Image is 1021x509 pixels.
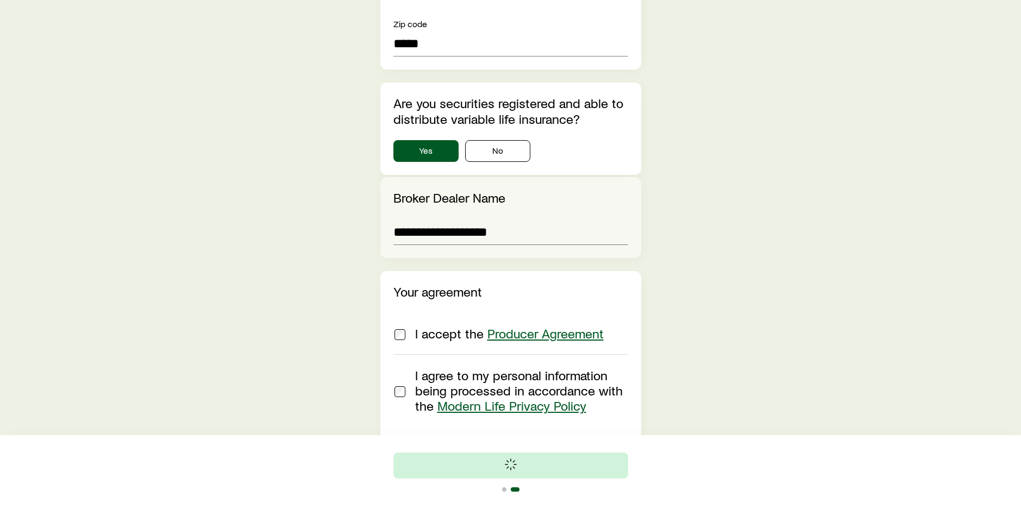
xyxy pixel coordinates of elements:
[437,398,586,413] a: Modern Life Privacy Policy
[393,140,628,162] div: securitiesRegistrationInfo.isSecuritiesRegistered
[415,367,623,413] span: I agree to my personal information being processed in accordance with the
[487,325,604,341] a: Producer Agreement
[393,95,623,127] label: Are you securities registered and able to distribute variable life insurance?
[465,140,530,162] button: No
[415,325,604,341] span: I accept the
[394,329,405,340] input: I accept the Producer Agreement
[394,386,405,397] input: I agree to my personal information being processed in accordance with the Modern Life Privacy Policy
[393,190,505,205] label: Broker Dealer Name
[393,284,482,299] label: Your agreement
[393,140,459,162] button: Yes
[393,17,628,30] div: Zip code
